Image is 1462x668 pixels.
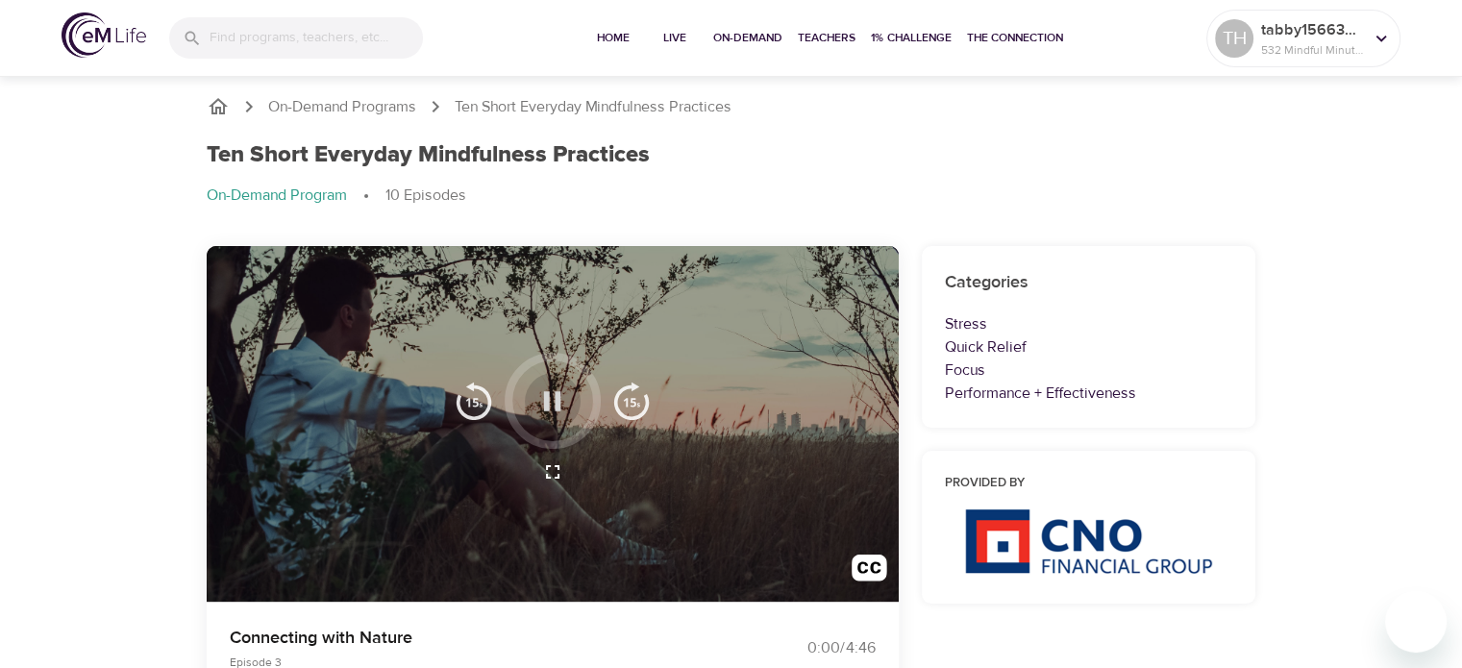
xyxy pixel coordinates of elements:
[62,12,146,58] img: logo
[207,95,1256,118] nav: breadcrumb
[210,17,423,59] input: Find programs, teachers, etc...
[964,508,1212,574] img: CNO%20logo.png
[945,382,1233,405] p: Performance + Effectiveness
[455,382,493,420] img: 15s_prev.svg
[852,555,887,590] img: open_caption.svg
[207,185,347,207] p: On-Demand Program
[731,637,876,659] div: 0:00 / 4:46
[385,185,466,207] p: 10 Episodes
[652,28,698,48] span: Live
[945,335,1233,359] p: Quick Relief
[713,28,782,48] span: On-Demand
[945,269,1233,297] h6: Categories
[945,312,1233,335] p: Stress
[590,28,636,48] span: Home
[798,28,855,48] span: Teachers
[945,474,1233,494] h6: Provided by
[268,96,416,118] a: On-Demand Programs
[1215,19,1253,58] div: TH
[455,96,731,118] p: Ten Short Everyday Mindfulness Practices
[1261,18,1363,41] p: tabby1566334796
[1385,591,1447,653] iframe: Button to launch messaging window
[967,28,1063,48] span: The Connection
[207,185,1256,208] nav: breadcrumb
[871,28,952,48] span: 1% Challenge
[1261,41,1363,59] p: 532 Mindful Minutes
[612,382,651,420] img: 15s_next.svg
[207,141,650,169] h1: Ten Short Everyday Mindfulness Practices
[945,359,1233,382] p: Focus
[840,543,899,602] button: Transcript/Closed Captions (c)
[230,625,708,651] p: Connecting with Nature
